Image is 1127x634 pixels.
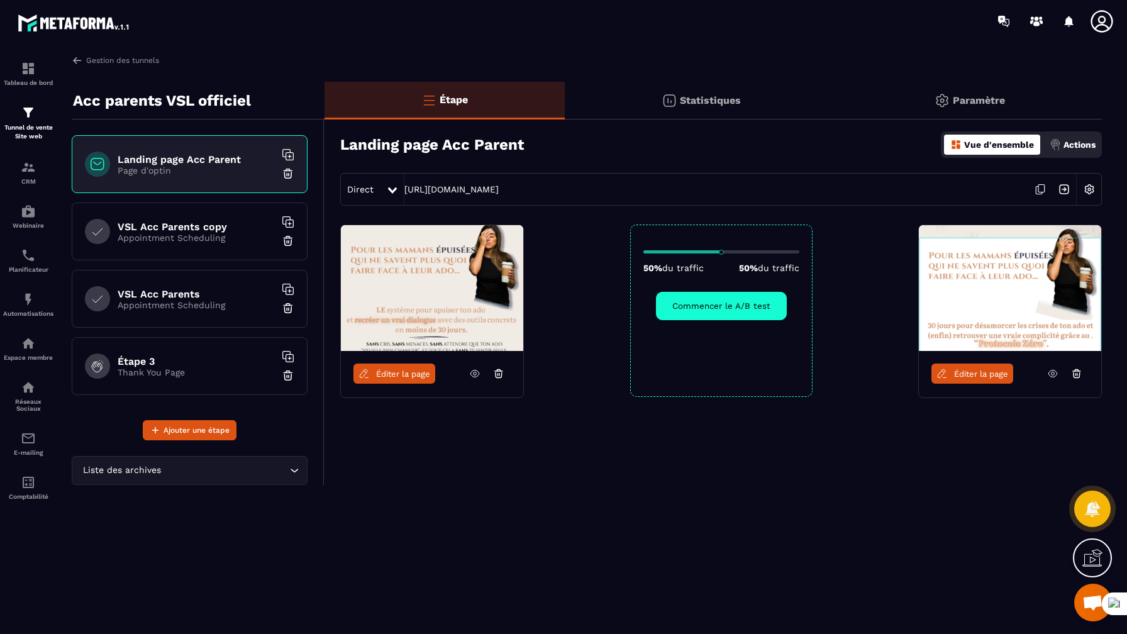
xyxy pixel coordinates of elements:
[72,456,308,485] div: Search for option
[662,263,704,273] span: du traffic
[118,153,275,165] h6: Landing page Acc Parent
[3,178,53,185] p: CRM
[3,326,53,370] a: automationsautomationsEspace membre
[1074,584,1112,621] div: Mở cuộc trò chuyện
[1050,139,1061,150] img: actions.d6e523a2.png
[21,380,36,395] img: social-network
[80,464,164,477] span: Liste des archives
[643,263,704,273] p: 50%
[21,160,36,175] img: formation
[21,292,36,307] img: automations
[3,150,53,194] a: formationformationCRM
[953,94,1005,106] p: Paramètre
[72,55,83,66] img: arrow
[282,167,294,180] img: trash
[680,94,741,106] p: Statistiques
[282,369,294,382] img: trash
[118,288,275,300] h6: VSL Acc Parents
[18,11,131,34] img: logo
[3,493,53,500] p: Comptabilité
[3,354,53,361] p: Espace membre
[21,61,36,76] img: formation
[72,55,159,66] a: Gestion des tunnels
[21,336,36,351] img: automations
[118,300,275,310] p: Appointment Scheduling
[3,370,53,421] a: social-networksocial-networkRéseaux Sociaux
[118,221,275,233] h6: VSL Acc Parents copy
[143,420,236,440] button: Ajouter une étape
[347,184,374,194] span: Direct
[3,194,53,238] a: automationsautomationsWebinaire
[950,139,962,150] img: dashboard-orange.40269519.svg
[3,421,53,465] a: emailemailE-mailing
[739,263,799,273] p: 50%
[3,449,53,456] p: E-mailing
[3,465,53,509] a: accountantaccountantComptabilité
[954,369,1008,379] span: Éditer la page
[1052,177,1076,201] img: arrow-next.bcc2205e.svg
[964,140,1034,150] p: Vue d'ensemble
[3,79,53,86] p: Tableau de bord
[3,123,53,141] p: Tunnel de vente Site web
[353,364,435,384] a: Éditer la page
[376,369,430,379] span: Éditer la page
[919,225,1101,351] img: image
[758,263,799,273] span: du traffic
[118,355,275,367] h6: Étape 3
[118,233,275,243] p: Appointment Scheduling
[1063,140,1096,150] p: Actions
[21,431,36,446] img: email
[21,105,36,120] img: formation
[73,88,251,113] p: Acc parents VSL officiel
[3,96,53,150] a: formationformationTunnel de vente Site web
[404,184,499,194] a: [URL][DOMAIN_NAME]
[662,93,677,108] img: stats.20deebd0.svg
[21,248,36,263] img: scheduler
[3,238,53,282] a: schedulerschedulerPlanificateur
[21,475,36,490] img: accountant
[340,136,524,153] h3: Landing page Acc Parent
[282,302,294,314] img: trash
[118,367,275,377] p: Thank You Page
[3,398,53,412] p: Réseaux Sociaux
[3,310,53,317] p: Automatisations
[3,282,53,326] a: automationsautomationsAutomatisations
[341,225,523,351] img: image
[164,464,287,477] input: Search for option
[118,165,275,175] p: Page d'optin
[1077,177,1101,201] img: setting-w.858f3a88.svg
[164,424,230,437] span: Ajouter une étape
[3,222,53,229] p: Webinaire
[935,93,950,108] img: setting-gr.5f69749f.svg
[282,235,294,247] img: trash
[656,292,787,320] button: Commencer le A/B test
[3,52,53,96] a: formationformationTableau de bord
[421,92,436,108] img: bars-o.4a397970.svg
[21,204,36,219] img: automations
[440,94,468,106] p: Étape
[3,266,53,273] p: Planificateur
[931,364,1013,384] a: Éditer la page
